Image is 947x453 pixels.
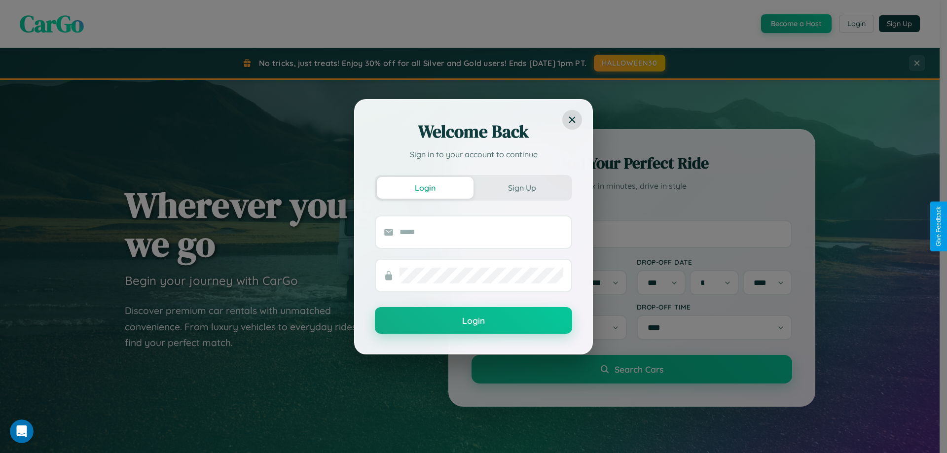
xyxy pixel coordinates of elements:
[935,207,942,246] div: Give Feedback
[375,148,572,160] p: Sign in to your account to continue
[10,419,34,443] iframe: Intercom live chat
[375,120,572,143] h2: Welcome Back
[375,307,572,334] button: Login
[377,177,473,199] button: Login
[473,177,570,199] button: Sign Up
